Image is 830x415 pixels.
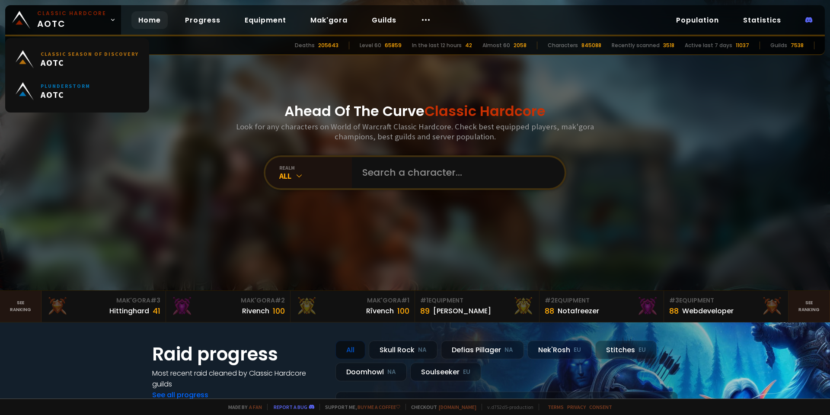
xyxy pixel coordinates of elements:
div: In the last 12 hours [412,42,462,49]
span: # 3 [150,296,160,305]
div: [PERSON_NAME] [433,306,491,316]
a: See all progress [152,390,208,400]
a: Classic HardcoreAOTC [5,5,121,35]
small: EU [574,346,581,354]
span: # 2 [275,296,285,305]
a: #3Equipment88Webdeveloper [664,291,788,322]
div: All [279,171,352,181]
small: EU [463,368,470,376]
small: NA [387,368,396,376]
div: 88 [669,305,679,317]
div: Soulseeker [410,363,481,381]
a: Progress [178,11,227,29]
div: Active last 7 days [685,42,732,49]
div: All [335,341,365,359]
div: Skull Rock [369,341,437,359]
a: Mak'Gora#2Rivench100 [166,291,290,322]
small: NA [418,346,427,354]
span: AOTC [41,57,139,68]
div: Mak'Gora [171,296,285,305]
div: 7538 [791,42,804,49]
div: 89 [420,305,430,317]
span: AOTC [41,89,90,100]
div: Mak'Gora [296,296,409,305]
a: Equipment [238,11,293,29]
small: Classic Hardcore [37,10,106,17]
div: 205643 [318,42,338,49]
span: Classic Hardcore [425,101,546,121]
a: Seeranking [788,291,830,322]
div: Level 60 [360,42,381,49]
span: Checkout [405,404,476,410]
div: 11037 [736,42,749,49]
a: Mak'Gora#3Hittinghard41 [41,291,166,322]
div: Deaths [295,42,315,49]
a: Buy me a coffee [358,404,400,410]
div: 2058 [514,42,527,49]
div: 100 [273,305,285,317]
a: Classic Season of DiscoveryAOTC [10,43,144,75]
div: Notafreezer [558,306,599,316]
div: Nek'Rosh [527,341,592,359]
span: Made by [223,404,262,410]
a: Home [131,11,168,29]
div: Almost 60 [482,42,510,49]
div: Guilds [770,42,787,49]
span: v. d752d5 - production [482,404,533,410]
h1: Ahead Of The Curve [284,101,546,122]
span: # 3 [669,296,679,305]
div: Equipment [545,296,658,305]
input: Search a character... [357,157,554,188]
span: AOTC [37,10,106,30]
div: Mak'Gora [47,296,160,305]
small: Classic Season of Discovery [41,51,139,57]
a: PlunderstormAOTC [10,75,144,107]
small: EU [638,346,646,354]
span: Support me, [319,404,400,410]
h1: Raid progress [152,341,325,368]
a: Report a bug [274,404,307,410]
div: Webdeveloper [682,306,734,316]
div: realm [279,164,352,171]
div: 42 [465,42,472,49]
a: Mak'gora [303,11,354,29]
div: Defias Pillager [441,341,524,359]
a: Privacy [567,404,586,410]
div: 3518 [663,42,674,49]
a: Mak'Gora#1Rîvench100 [290,291,415,322]
a: [DATE]zgpetri on godDefias Pillager8 /90 [335,392,678,415]
a: Terms [548,404,564,410]
span: # 1 [420,296,428,305]
span: # 1 [401,296,409,305]
a: Guilds [365,11,403,29]
div: Hittinghard [109,306,149,316]
div: Rîvench [366,306,394,316]
div: 88 [545,305,554,317]
div: 845088 [581,42,601,49]
div: Equipment [420,296,534,305]
small: NA [504,346,513,354]
div: 100 [397,305,409,317]
div: Recently scanned [612,42,660,49]
h4: Most recent raid cleaned by Classic Hardcore guilds [152,368,325,389]
a: #1Equipment89[PERSON_NAME] [415,291,539,322]
div: 41 [153,305,160,317]
small: Plunderstorm [41,83,90,89]
div: Equipment [669,296,783,305]
div: Rivench [242,306,269,316]
div: Doomhowl [335,363,407,381]
div: 65859 [385,42,402,49]
div: Stitches [595,341,657,359]
a: [DOMAIN_NAME] [439,404,476,410]
a: Population [669,11,726,29]
a: Consent [589,404,612,410]
a: #2Equipment88Notafreezer [539,291,664,322]
a: a fan [249,404,262,410]
a: Statistics [736,11,788,29]
div: Characters [548,42,578,49]
h3: Look for any characters on World of Warcraft Classic Hardcore. Check best equipped players, mak'g... [233,122,597,142]
span: # 2 [545,296,555,305]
